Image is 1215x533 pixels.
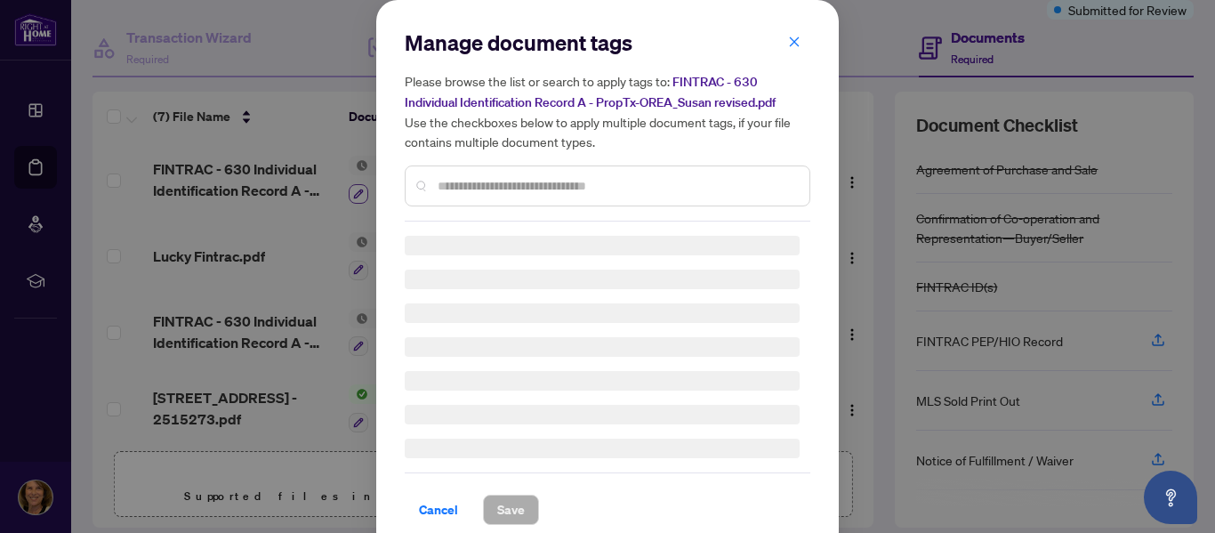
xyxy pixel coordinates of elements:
h2: Manage document tags [405,28,810,57]
button: Save [483,495,539,525]
button: Cancel [405,495,472,525]
span: close [788,36,801,48]
button: Open asap [1144,471,1197,524]
h5: Please browse the list or search to apply tags to: Use the checkboxes below to apply multiple doc... [405,71,810,151]
span: Cancel [419,496,458,524]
